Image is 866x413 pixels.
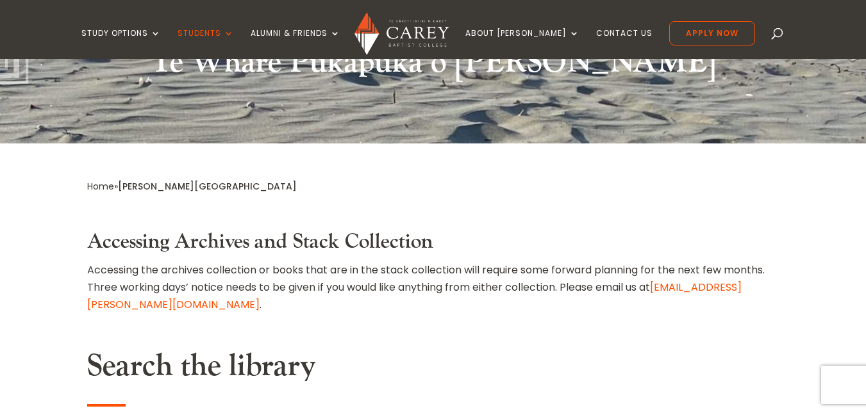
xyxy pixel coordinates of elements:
p: Accessing the archives collection or books that are in the stack collection will require some for... [87,261,779,314]
h2: Te Whare Pukapuka o [PERSON_NAME] [87,44,779,88]
img: Carey Baptist College [354,12,449,55]
a: Home [87,180,114,193]
a: Apply Now [669,21,755,45]
a: Alumni & Friends [251,29,340,59]
h2: Search the library [87,348,779,391]
a: About [PERSON_NAME] [465,29,579,59]
a: Students [178,29,234,59]
h3: Accessing Archives and Stack Collection [87,230,779,261]
span: » [87,180,297,193]
a: Study Options [81,29,161,59]
a: Contact Us [596,29,653,59]
span: [PERSON_NAME][GEOGRAPHIC_DATA] [118,180,297,193]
